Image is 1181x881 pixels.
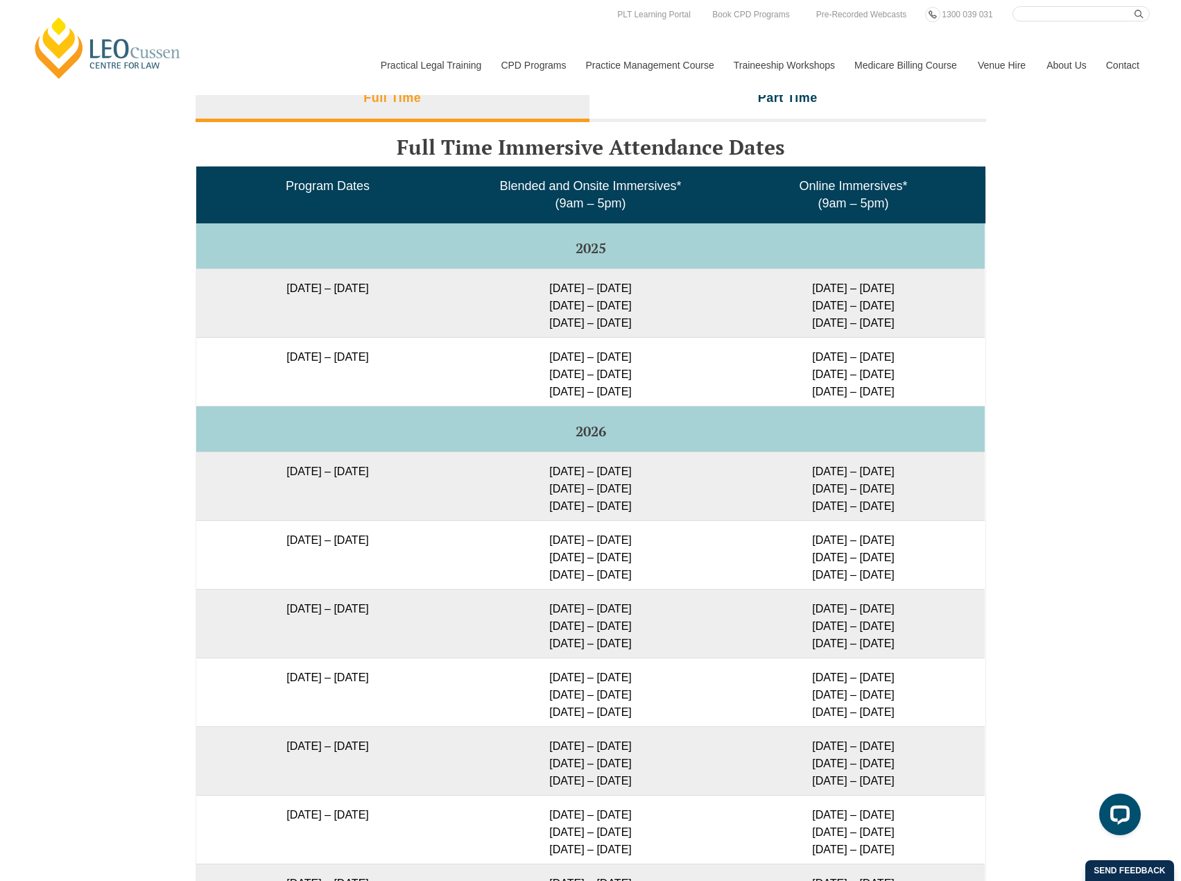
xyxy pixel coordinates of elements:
[722,726,985,795] td: [DATE] – [DATE] [DATE] – [DATE] [DATE] – [DATE]
[459,795,722,864] td: [DATE] – [DATE] [DATE] – [DATE] [DATE] – [DATE]
[196,726,459,795] td: [DATE] – [DATE]
[370,35,491,95] a: Practical Legal Training
[614,7,694,22] a: PLT Learning Portal
[196,337,459,406] td: [DATE] – [DATE]
[196,589,459,658] td: [DATE] – [DATE]
[576,35,723,95] a: Practice Management Course
[459,337,722,406] td: [DATE] – [DATE] [DATE] – [DATE] [DATE] – [DATE]
[202,424,979,439] h5: 2026
[758,90,818,106] h3: Part Time
[196,268,459,337] td: [DATE] – [DATE]
[459,726,722,795] td: [DATE] – [DATE] [DATE] – [DATE] [DATE] – [DATE]
[499,179,681,210] span: Blended and Onsite Immersives* (9am – 5pm)
[1036,35,1096,95] a: About Us
[459,589,722,658] td: [DATE] – [DATE] [DATE] – [DATE] [DATE] – [DATE]
[202,241,979,256] h5: 2025
[722,520,985,589] td: [DATE] – [DATE] [DATE] – [DATE] [DATE] – [DATE]
[1096,35,1150,95] a: Contact
[723,35,844,95] a: Traineeship Workshops
[459,452,722,520] td: [DATE] – [DATE] [DATE] – [DATE] [DATE] – [DATE]
[722,795,985,864] td: [DATE] – [DATE] [DATE] – [DATE] [DATE] – [DATE]
[813,7,911,22] a: Pre-Recorded Webcasts
[967,35,1036,95] a: Venue Hire
[722,452,985,520] td: [DATE] – [DATE] [DATE] – [DATE] [DATE] – [DATE]
[459,268,722,337] td: [DATE] – [DATE] [DATE] – [DATE] [DATE] – [DATE]
[196,452,459,520] td: [DATE] – [DATE]
[459,520,722,589] td: [DATE] – [DATE] [DATE] – [DATE] [DATE] – [DATE]
[799,179,907,210] span: Online Immersives* (9am – 5pm)
[722,658,985,726] td: [DATE] – [DATE] [DATE] – [DATE] [DATE] – [DATE]
[363,90,421,106] h3: Full Time
[459,658,722,726] td: [DATE] – [DATE] [DATE] – [DATE] [DATE] – [DATE]
[196,136,986,159] h3: Full Time Immersive Attendance Dates
[722,589,985,658] td: [DATE] – [DATE] [DATE] – [DATE] [DATE] – [DATE]
[722,268,985,337] td: [DATE] – [DATE] [DATE] – [DATE] [DATE] – [DATE]
[844,35,967,95] a: Medicare Billing Course
[286,179,370,193] span: Program Dates
[938,7,996,22] a: 1300 039 031
[490,35,575,95] a: CPD Programs
[709,7,793,22] a: Book CPD Programs
[942,10,992,19] span: 1300 039 031
[196,658,459,726] td: [DATE] – [DATE]
[196,795,459,864] td: [DATE] – [DATE]
[722,337,985,406] td: [DATE] – [DATE] [DATE] – [DATE] [DATE] – [DATE]
[31,15,184,80] a: [PERSON_NAME] Centre for Law
[196,520,459,589] td: [DATE] – [DATE]
[1088,788,1146,846] iframe: LiveChat chat widget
